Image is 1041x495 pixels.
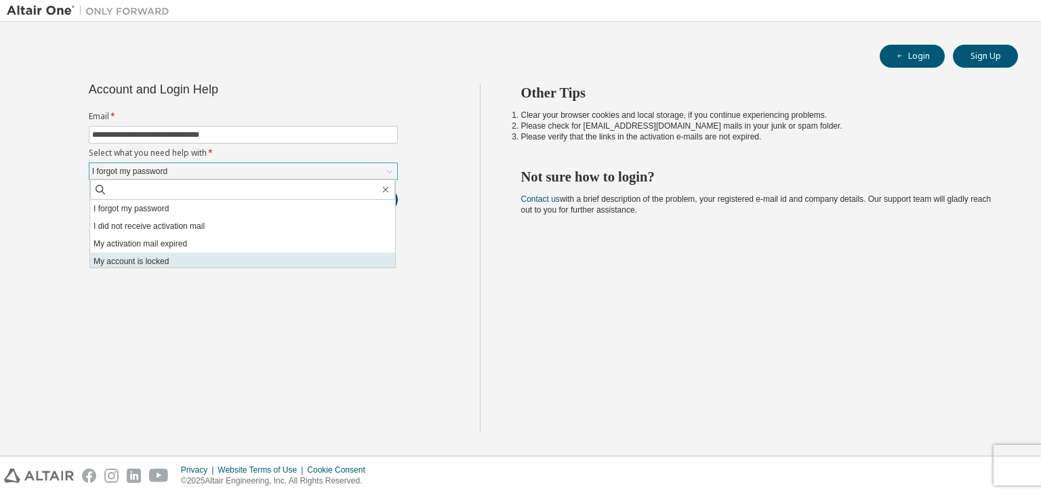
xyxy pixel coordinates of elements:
button: Sign Up [953,45,1018,68]
div: Website Terms of Use [218,465,307,475]
label: Email [89,111,398,122]
li: I forgot my password [90,200,395,217]
label: Select what you need help with [89,148,398,158]
img: instagram.svg [104,469,119,483]
li: Please verify that the links in the activation e-mails are not expired. [521,131,994,142]
li: Clear your browser cookies and local storage, if you continue experiencing problems. [521,110,994,121]
h2: Not sure how to login? [521,168,994,186]
a: Contact us [521,194,560,204]
img: youtube.svg [149,469,169,483]
span: with a brief description of the problem, your registered e-mail id and company details. Our suppo... [521,194,992,215]
div: Account and Login Help [89,84,336,95]
div: Privacy [181,465,218,475]
h2: Other Tips [521,84,994,102]
img: altair_logo.svg [4,469,74,483]
li: Please check for [EMAIL_ADDRESS][DOMAIN_NAME] mails in your junk or spam folder. [521,121,994,131]
div: Cookie Consent [307,465,373,475]
img: Altair One [7,4,176,18]
img: facebook.svg [82,469,96,483]
div: I forgot my password [89,163,397,179]
p: © 2025 Altair Engineering, Inc. All Rights Reserved. [181,475,373,487]
div: I forgot my password [90,164,169,179]
button: Login [880,45,945,68]
img: linkedin.svg [127,469,141,483]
